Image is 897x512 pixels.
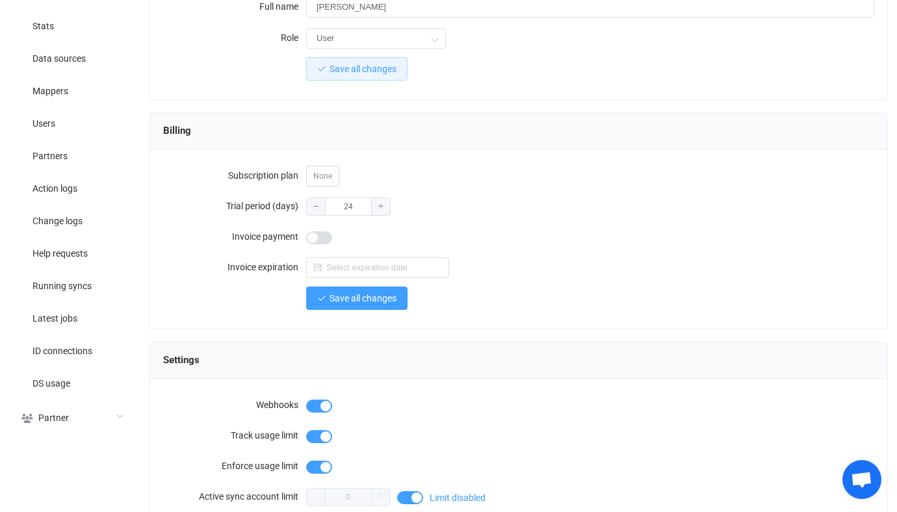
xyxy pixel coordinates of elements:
span: Users [32,119,55,129]
span: ID connections [32,346,92,357]
a: Data sources [6,42,136,74]
label: Subscription plan [163,162,306,188]
span: Limit disabled [430,493,486,502]
span: Mappers [32,86,68,97]
span: DS usage [32,379,70,389]
span: Running syncs [32,281,92,292]
a: Change logs [6,204,136,237]
label: Track usage limit [163,422,306,448]
span: Change logs [32,216,83,227]
label: Invoice expiration [163,254,306,280]
a: Partners [6,139,136,172]
input: Select expiration date [306,257,449,278]
a: Running syncs [6,269,136,301]
input: Select role [306,28,446,49]
span: Help requests [32,249,88,259]
span: Partner [38,413,69,424]
a: Users [6,107,136,139]
a: Mappers [6,74,136,107]
label: Webhooks [163,392,306,418]
button: Save all changes [306,287,408,310]
label: Trial period (days) [163,193,306,219]
span: Data sources [32,54,86,64]
span: Action logs [32,184,77,194]
label: Enforce usage limit [163,453,306,479]
span: Billing [163,121,191,140]
a: Stats [6,9,136,42]
a: ID connections [6,334,136,366]
span: Stats [32,21,54,32]
label: Role [163,25,306,51]
a: Open chat [842,460,881,499]
label: Active sync account limit [163,483,306,509]
span: Settings [163,350,200,370]
a: Help requests [6,237,136,269]
span: Save all changes [330,293,396,303]
a: DS usage [6,366,136,399]
span: None [306,166,339,186]
a: Action logs [6,172,136,204]
span: Save all changes [330,64,396,74]
button: Save all changes [306,57,408,81]
span: Latest jobs [32,314,77,324]
label: Invoice payment [163,224,306,250]
span: Partners [32,151,68,162]
a: Latest jobs [6,301,136,334]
